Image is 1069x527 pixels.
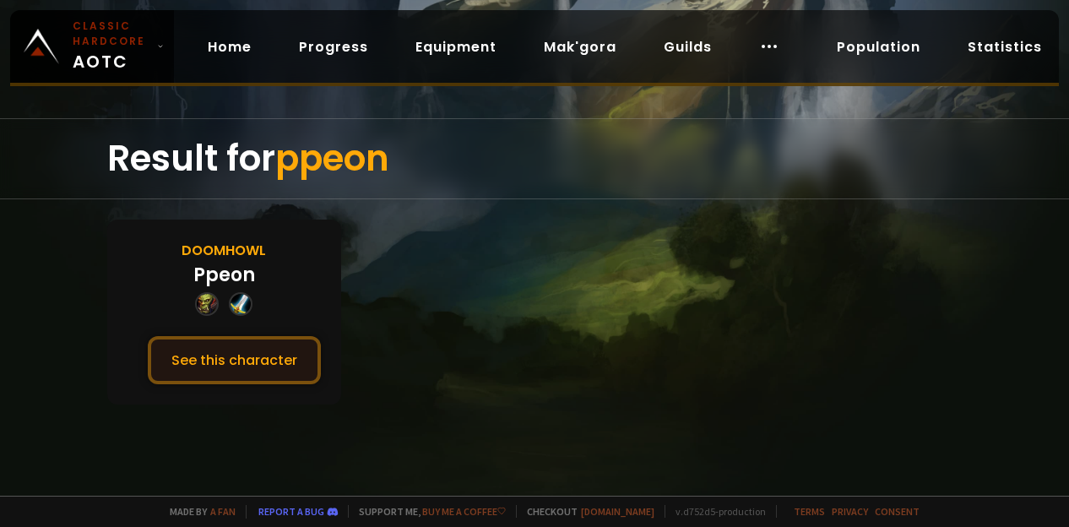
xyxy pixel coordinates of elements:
a: Classic HardcoreAOTC [10,10,174,83]
span: Support me, [348,505,506,518]
span: Checkout [516,505,654,518]
a: a fan [210,505,236,518]
a: Guilds [650,30,725,64]
a: Consent [875,505,920,518]
span: Made by [160,505,236,518]
a: Home [194,30,265,64]
div: Ppeon [193,261,255,289]
a: Statistics [954,30,1055,64]
a: Terms [794,505,825,518]
a: Population [823,30,934,64]
span: AOTC [73,19,150,74]
a: [DOMAIN_NAME] [581,505,654,518]
div: Result for [107,119,963,198]
div: Doomhowl [182,240,266,261]
small: Classic Hardcore [73,19,150,49]
a: Mak'gora [530,30,630,64]
span: v. d752d5 - production [665,505,766,518]
a: Privacy [832,505,868,518]
a: Equipment [402,30,510,64]
a: Buy me a coffee [422,505,506,518]
span: ppeon [275,133,389,183]
a: Progress [285,30,382,64]
a: Report a bug [258,505,324,518]
button: See this character [148,336,321,384]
